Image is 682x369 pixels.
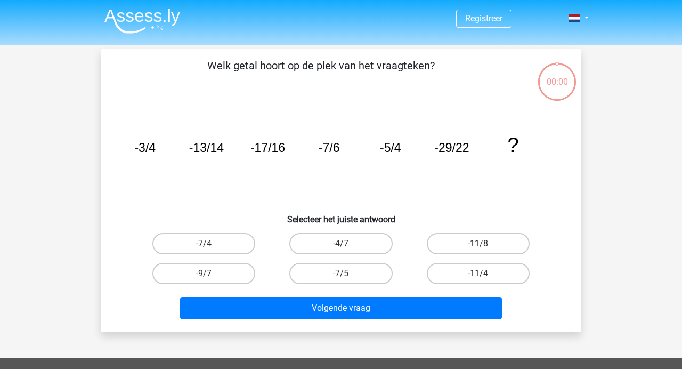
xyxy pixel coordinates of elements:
[104,9,180,34] img: Assessly
[537,62,577,89] div: 00:00
[434,141,469,155] tspan: -29/22
[152,263,255,284] label: -9/7
[319,141,340,155] tspan: -7/6
[289,233,392,254] label: -4/7
[289,263,392,284] label: -7/5
[134,141,156,155] tspan: -3/4
[118,58,524,90] p: Welk getal hoort op de plek van het vraagteken?
[427,263,530,284] label: -11/4
[180,297,502,319] button: Volgende vraag
[152,233,255,254] label: -7/4
[189,141,224,155] tspan: -13/14
[250,141,285,155] tspan: -17/16
[507,133,518,156] tspan: ?
[380,141,401,155] tspan: -5/4
[427,233,530,254] label: -11/8
[465,13,502,23] a: Registreer
[118,206,564,224] h6: Selecteer het juiste antwoord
